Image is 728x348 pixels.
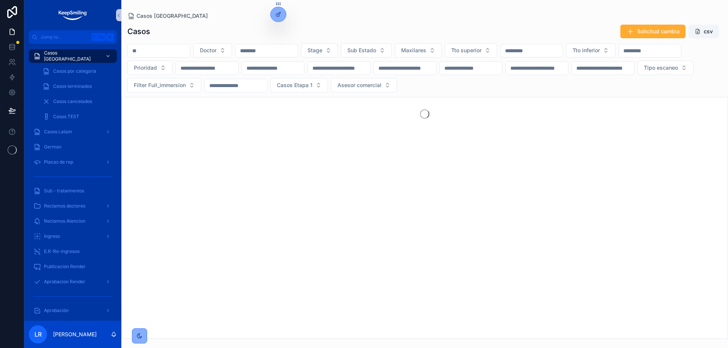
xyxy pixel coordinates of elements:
span: Casos TEST [53,114,79,120]
a: German [29,140,117,154]
span: German [44,144,61,150]
span: Ctrl [92,33,105,41]
a: Casos [GEOGRAPHIC_DATA] [127,12,208,20]
span: Solicitud cambio [637,28,679,35]
span: Doctor [200,47,217,54]
span: Prioridad [134,64,157,72]
span: Asesor comercial [337,81,381,89]
h1: Casos [127,26,150,37]
a: Publicacion Render [29,260,117,273]
span: Publicacion Render [44,264,86,270]
img: App logo [58,9,88,21]
span: Casos [GEOGRAPHIC_DATA] [136,12,208,20]
button: Select Button [566,43,615,58]
button: Jump to...CtrlK [29,30,117,44]
button: Select Button [331,78,397,92]
button: Solicitud cambio [620,25,686,38]
a: Casos [GEOGRAPHIC_DATA] [29,49,117,63]
span: Sub Estado [347,47,376,54]
span: Tto inferior [573,47,600,54]
span: K [107,34,113,40]
span: Placas de rep [44,159,73,165]
button: Select Button [637,61,693,75]
span: E.R-Re-ingresoo [44,248,80,254]
a: Reclamos Atencion [29,214,117,228]
span: Aprobación [44,307,69,314]
button: Select Button [301,43,338,58]
a: Casos terminados [38,80,117,93]
a: Aprobación [29,304,117,317]
a: Casos Latam [29,125,117,139]
span: Casos Latam [44,129,72,135]
span: Casos por categoria [53,68,96,74]
span: Ingreso [44,233,60,239]
span: Reclamos doctores [44,203,85,209]
button: Select Button [270,78,328,92]
span: Reclamos Atencion [44,218,85,224]
span: Tto superior [451,47,482,54]
span: Casos cancelados [53,98,92,105]
a: Reclamos doctores [29,199,117,213]
span: Maxilares [401,47,426,54]
span: Sub - tratamientos [44,188,84,194]
span: Filter Full_immersion [134,81,186,89]
button: Select Button [341,43,392,58]
button: Select Button [193,43,232,58]
div: scrollable content [24,44,121,321]
button: Select Button [127,61,173,75]
button: Select Button [395,43,442,58]
span: LR [35,330,42,339]
a: Ingreso [29,229,117,243]
a: Aprobacion Render [29,275,117,289]
span: Stage [308,47,322,54]
a: E.R-Re-ingresoo [29,245,117,258]
span: Casos Etapa 1 [277,81,312,89]
button: Select Button [445,43,497,58]
span: Aprobacion Render [44,279,85,285]
span: Tipo escaneo [644,64,678,72]
span: Casos [GEOGRAPHIC_DATA] [44,50,99,62]
span: Jump to... [41,34,89,40]
span: Casos terminados [53,83,92,89]
a: Casos cancelados [38,95,117,108]
a: Sub - tratamientos [29,184,117,198]
button: Select Button [127,78,201,92]
p: [PERSON_NAME] [53,331,97,338]
a: Casos TEST [38,110,117,123]
button: csv [689,25,719,38]
a: Casos por categoria [38,64,117,78]
a: Placas de rep [29,155,117,169]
